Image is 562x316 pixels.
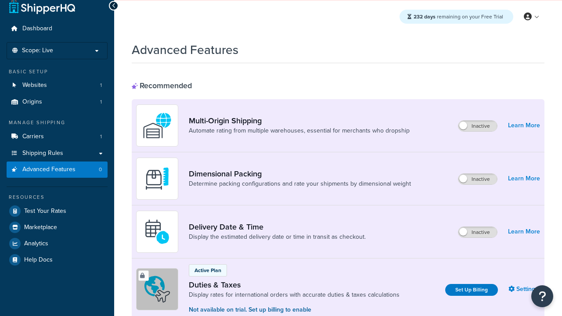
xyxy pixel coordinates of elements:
[22,166,76,173] span: Advanced Features
[508,119,540,132] a: Learn More
[531,285,553,307] button: Open Resource Center
[142,163,173,194] img: DTVBYsAAAAAASUVORK5CYII=
[100,98,102,106] span: 1
[7,129,108,145] li: Carriers
[189,233,366,241] a: Display the estimated delivery date or time in transit as checkout.
[22,47,53,54] span: Scope: Live
[22,82,47,89] span: Websites
[7,94,108,110] li: Origins
[508,172,540,185] a: Learn More
[7,68,108,75] div: Basic Setup
[7,129,108,145] a: Carriers1
[458,227,497,237] label: Inactive
[508,283,540,295] a: Settings
[7,194,108,201] div: Resources
[414,13,503,21] span: remaining on your Free Trial
[189,291,400,299] a: Display rates for international orders with accurate duties & taxes calculations
[189,126,410,135] a: Automate rating from multiple warehouses, essential for merchants who dropship
[189,116,410,126] a: Multi-Origin Shipping
[7,77,108,93] li: Websites
[7,219,108,235] a: Marketplace
[142,110,173,141] img: WatD5o0RtDAAAAAElFTkSuQmCC
[189,169,411,179] a: Dimensional Packing
[100,133,102,140] span: 1
[508,226,540,238] a: Learn More
[132,41,238,58] h1: Advanced Features
[189,222,366,232] a: Delivery Date & Time
[7,203,108,219] a: Test Your Rates
[24,208,66,215] span: Test Your Rates
[7,162,108,178] li: Advanced Features
[99,166,102,173] span: 0
[445,284,498,296] a: Set Up Billing
[100,82,102,89] span: 1
[414,13,436,21] strong: 232 days
[7,94,108,110] a: Origins1
[7,119,108,126] div: Manage Shipping
[132,81,192,90] div: Recommended
[189,305,400,315] p: Not available on trial. Set up billing to enable
[22,98,42,106] span: Origins
[22,133,44,140] span: Carriers
[7,162,108,178] a: Advanced Features0
[22,150,63,157] span: Shipping Rules
[189,280,400,290] a: Duties & Taxes
[24,256,53,264] span: Help Docs
[7,252,108,268] a: Help Docs
[7,21,108,37] a: Dashboard
[24,240,48,248] span: Analytics
[7,145,108,162] a: Shipping Rules
[458,174,497,184] label: Inactive
[189,180,411,188] a: Determine packing configurations and rate your shipments by dimensional weight
[195,266,221,274] p: Active Plan
[22,25,52,32] span: Dashboard
[7,77,108,93] a: Websites1
[458,121,497,131] label: Inactive
[24,224,57,231] span: Marketplace
[7,236,108,251] a: Analytics
[142,216,173,247] img: gfkeb5ejjkALwAAAABJRU5ErkJggg==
